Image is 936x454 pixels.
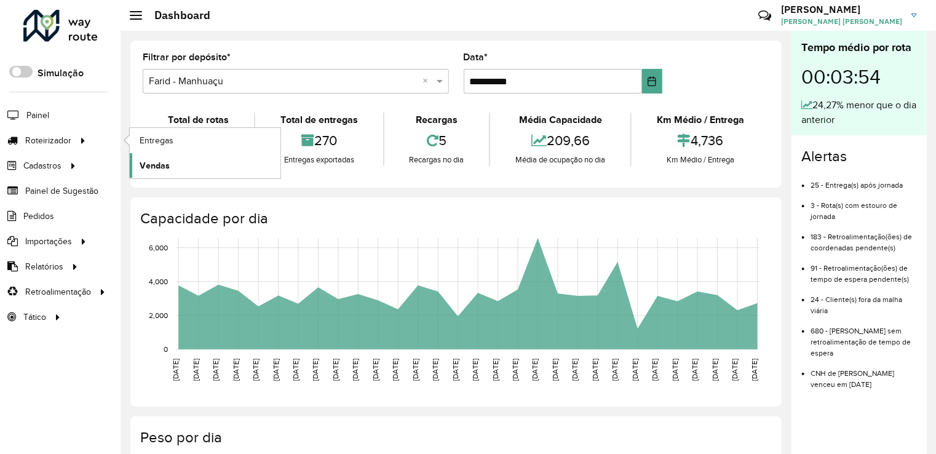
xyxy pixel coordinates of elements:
text: [DATE] [591,359,599,381]
li: 91 - Retroalimentação(ões) de tempo de espera pendente(s) [811,253,917,285]
text: 4,000 [149,277,168,285]
span: Roteirizador [25,134,71,147]
span: Vendas [140,159,170,172]
text: [DATE] [531,359,539,381]
text: [DATE] [292,359,299,381]
text: [DATE] [511,359,519,381]
div: 5 [387,127,486,154]
text: [DATE] [471,359,479,381]
text: [DATE] [671,359,679,381]
label: Simulação [38,66,84,81]
h4: Capacidade por dia [140,210,769,228]
text: [DATE] [551,359,559,381]
text: [DATE] [351,359,359,381]
span: Entregas [140,134,173,147]
label: Data [464,50,488,65]
div: 209,66 [493,127,627,154]
li: 3 - Rota(s) com estouro de jornada [811,191,917,222]
text: [DATE] [411,359,419,381]
li: 24 - Cliente(s) fora da malha viária [811,285,917,316]
div: Total de rotas [146,113,251,127]
button: Choose Date [642,69,663,94]
span: Relatórios [25,260,63,273]
text: 0 [164,345,168,353]
text: [DATE] [431,359,439,381]
text: [DATE] [252,359,260,381]
div: 00:03:54 [801,56,917,98]
span: Pedidos [23,210,54,223]
label: Filtrar por depósito [143,50,231,65]
text: [DATE] [691,359,699,381]
a: Contato Rápido [752,2,778,29]
text: [DATE] [232,359,240,381]
span: Importações [25,235,72,248]
text: [DATE] [331,359,339,381]
text: 2,000 [149,311,168,319]
span: Retroalimentação [25,285,91,298]
div: Total de entregas [258,113,380,127]
div: Recargas no dia [387,154,486,166]
text: [DATE] [391,359,399,381]
span: Painel de Sugestão [25,185,98,197]
div: 4,736 [635,127,766,154]
text: [DATE] [491,359,499,381]
text: [DATE] [571,359,579,381]
text: [DATE] [731,359,739,381]
h4: Peso por dia [140,429,769,447]
div: Média Capacidade [493,113,627,127]
text: [DATE] [212,359,220,381]
a: Entregas [130,128,280,153]
text: [DATE] [272,359,280,381]
a: Vendas [130,153,280,178]
text: [DATE] [651,359,659,381]
text: [DATE] [611,359,619,381]
text: [DATE] [751,359,759,381]
span: [PERSON_NAME] [PERSON_NAME] [781,16,902,27]
text: [DATE] [192,359,200,381]
text: [DATE] [312,359,320,381]
div: Entregas exportadas [258,154,380,166]
h3: [PERSON_NAME] [781,4,902,15]
li: 183 - Retroalimentação(ões) de coordenadas pendente(s) [811,222,917,253]
text: 6,000 [149,244,168,252]
div: 24,27% menor que o dia anterior [801,98,917,127]
div: Tempo médio por rota [801,39,917,56]
h2: Dashboard [142,9,210,22]
div: Km Médio / Entrega [635,154,766,166]
span: Tático [23,311,46,324]
span: Clear all [423,74,434,89]
span: Cadastros [23,159,61,172]
li: CNH de [PERSON_NAME] venceu em [DATE] [811,359,917,390]
div: Média de ocupação no dia [493,154,627,166]
li: 25 - Entrega(s) após jornada [811,170,917,191]
li: 680 - [PERSON_NAME] sem retroalimentação de tempo de espera [811,316,917,359]
div: Recargas [387,113,486,127]
h4: Alertas [801,148,917,165]
div: Km Médio / Entrega [635,113,766,127]
span: Painel [26,109,49,122]
text: [DATE] [451,359,459,381]
text: [DATE] [371,359,379,381]
div: 270 [258,127,380,154]
text: [DATE] [711,359,719,381]
text: [DATE] [172,359,180,381]
text: [DATE] [631,359,639,381]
